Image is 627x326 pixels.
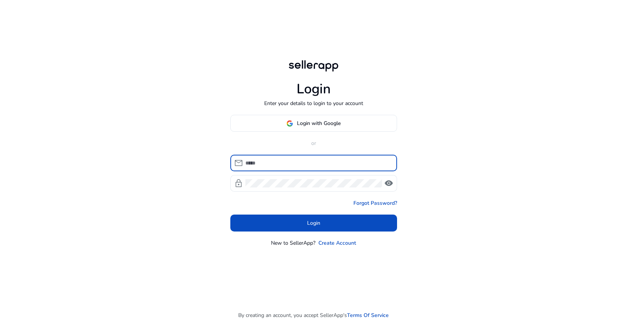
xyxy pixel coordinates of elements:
[234,179,243,188] span: lock
[347,311,389,319] a: Terms Of Service
[297,81,331,97] h1: Login
[286,120,293,127] img: google-logo.svg
[353,199,397,207] a: Forgot Password?
[234,158,243,168] span: mail
[230,115,397,132] button: Login with Google
[230,139,397,147] p: or
[264,99,363,107] p: Enter your details to login to your account
[318,239,356,247] a: Create Account
[384,179,393,188] span: visibility
[307,219,320,227] span: Login
[297,119,341,127] span: Login with Google
[230,215,397,232] button: Login
[271,239,315,247] p: New to SellerApp?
